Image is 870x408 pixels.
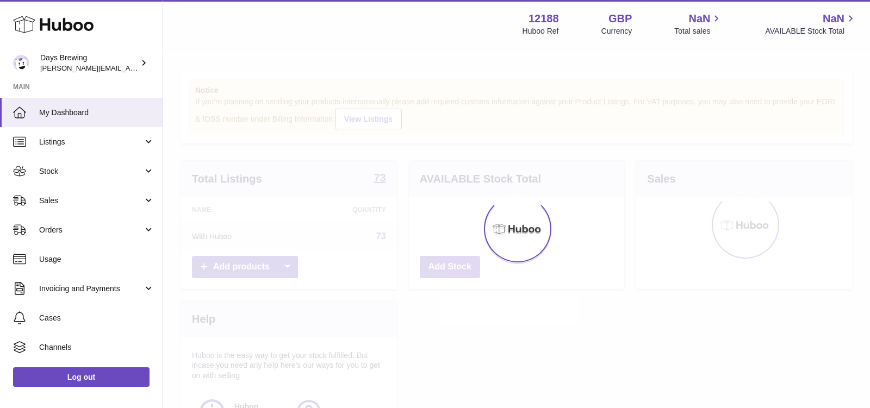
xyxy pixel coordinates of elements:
[765,11,857,36] a: NaN AVAILABLE Stock Total
[39,196,143,206] span: Sales
[39,254,154,265] span: Usage
[688,11,710,26] span: NaN
[39,342,154,353] span: Channels
[39,313,154,323] span: Cases
[523,26,559,36] div: Huboo Ref
[40,64,218,72] span: [PERSON_NAME][EMAIL_ADDRESS][DOMAIN_NAME]
[13,55,29,71] img: greg@daysbrewing.com
[601,26,632,36] div: Currency
[823,11,844,26] span: NaN
[39,284,143,294] span: Invoicing and Payments
[39,166,143,177] span: Stock
[39,137,143,147] span: Listings
[39,225,143,235] span: Orders
[608,11,632,26] strong: GBP
[765,26,857,36] span: AVAILABLE Stock Total
[39,108,154,118] span: My Dashboard
[674,26,723,36] span: Total sales
[13,367,150,387] a: Log out
[529,11,559,26] strong: 12188
[674,11,723,36] a: NaN Total sales
[40,53,138,73] div: Days Brewing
